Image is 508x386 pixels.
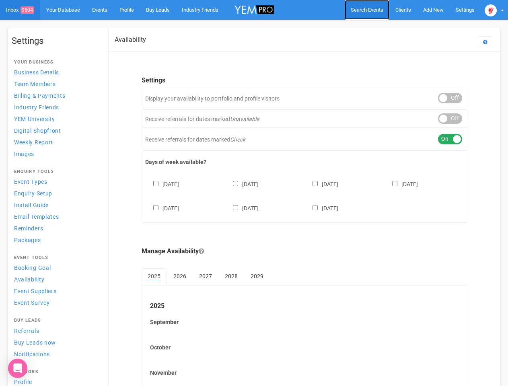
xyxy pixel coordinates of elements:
label: September [150,318,459,326]
a: 2025 [142,268,167,285]
a: Event Survey [12,297,100,308]
span: Event Survey [14,300,49,306]
a: Notifications [12,349,100,359]
a: Event Types [12,176,100,187]
span: Event Suppliers [14,288,57,294]
span: Weekly Report [14,139,53,146]
label: [DATE] [225,179,259,188]
span: Availability [14,276,44,283]
label: November [150,369,459,377]
span: Clients [395,7,411,13]
a: Reminders [12,223,100,234]
span: Enquiry Setup [14,190,52,197]
span: Business Details [14,69,59,76]
label: [DATE] [225,203,259,212]
a: Packages [12,234,100,245]
div: Open Intercom Messenger [8,359,27,378]
span: Packages [14,237,41,243]
label: Days of week available? [145,158,464,166]
input: [DATE] [313,181,318,186]
h4: Event Tools [14,255,98,260]
a: Booking Goal [12,262,100,273]
h4: Buy Leads [14,318,98,323]
a: 2027 [193,268,218,284]
span: 9504 [21,6,34,14]
label: October [150,343,459,351]
a: Referrals [12,325,100,336]
h4: Network [14,370,98,374]
a: Install Guide [12,199,100,210]
h2: Availability [115,36,146,43]
a: Availability [12,274,100,285]
a: Billing & Payments [12,90,100,101]
span: Booking Goal [14,265,51,271]
a: 2028 [219,268,244,284]
a: 2029 [245,268,269,284]
label: [DATE] [145,203,179,212]
img: open-uri20250107-2-1pbi2ie [485,4,497,16]
a: Enquiry Setup [12,188,100,199]
label: [DATE] [384,179,418,188]
label: [DATE] [145,179,179,188]
a: YEM University [12,113,100,124]
span: Event Types [14,179,47,185]
span: Search Events [351,7,383,13]
span: Billing & Payments [14,92,66,99]
span: Reminders [14,225,43,232]
h4: Enquiry Tools [14,169,98,174]
input: [DATE] [392,181,397,186]
a: Industry Friends [12,102,100,113]
a: Business Details [12,67,100,78]
label: [DATE] [304,203,338,212]
span: Add New [423,7,444,13]
input: [DATE] [233,181,238,186]
div: Receive referrals for dates marked [142,109,467,128]
legend: 2025 [150,302,459,311]
span: Team Members [14,81,56,87]
a: 2026 [167,268,192,284]
a: Email Templates [12,211,100,222]
input: [DATE] [313,205,318,210]
h1: Settings [12,36,100,46]
div: Display your availability to portfolio and profile visitors [142,89,467,107]
div: Receive referrals for dates marked [142,130,467,148]
span: Images [14,151,34,157]
em: Unavailable [230,116,259,122]
label: [DATE] [304,179,338,188]
span: Install Guide [14,202,49,208]
legend: Settings [142,76,467,85]
a: Buy Leads now [12,337,100,348]
legend: Manage Availability [142,247,467,256]
input: [DATE] [153,205,158,210]
a: Team Members [12,78,100,89]
span: Digital Shopfront [14,127,61,134]
a: Digital Shopfront [12,125,100,136]
a: Images [12,148,100,159]
span: Email Templates [14,214,59,220]
input: [DATE] [153,181,158,186]
span: Notifications [14,351,50,357]
h4: Your Business [14,60,98,65]
em: Check [230,136,245,143]
input: [DATE] [233,205,238,210]
span: YEM University [14,116,55,122]
a: Weekly Report [12,137,100,148]
a: Event Suppliers [12,285,100,296]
